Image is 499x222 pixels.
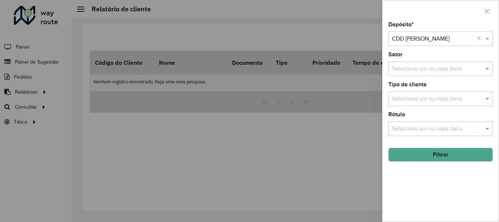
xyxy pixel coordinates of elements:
button: Filtrar [388,148,493,162]
label: Depósito [388,20,414,29]
label: Tipo de cliente [388,80,427,89]
label: Setor [388,50,403,59]
span: Clear all [477,34,484,43]
label: Rótulo [388,110,405,119]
